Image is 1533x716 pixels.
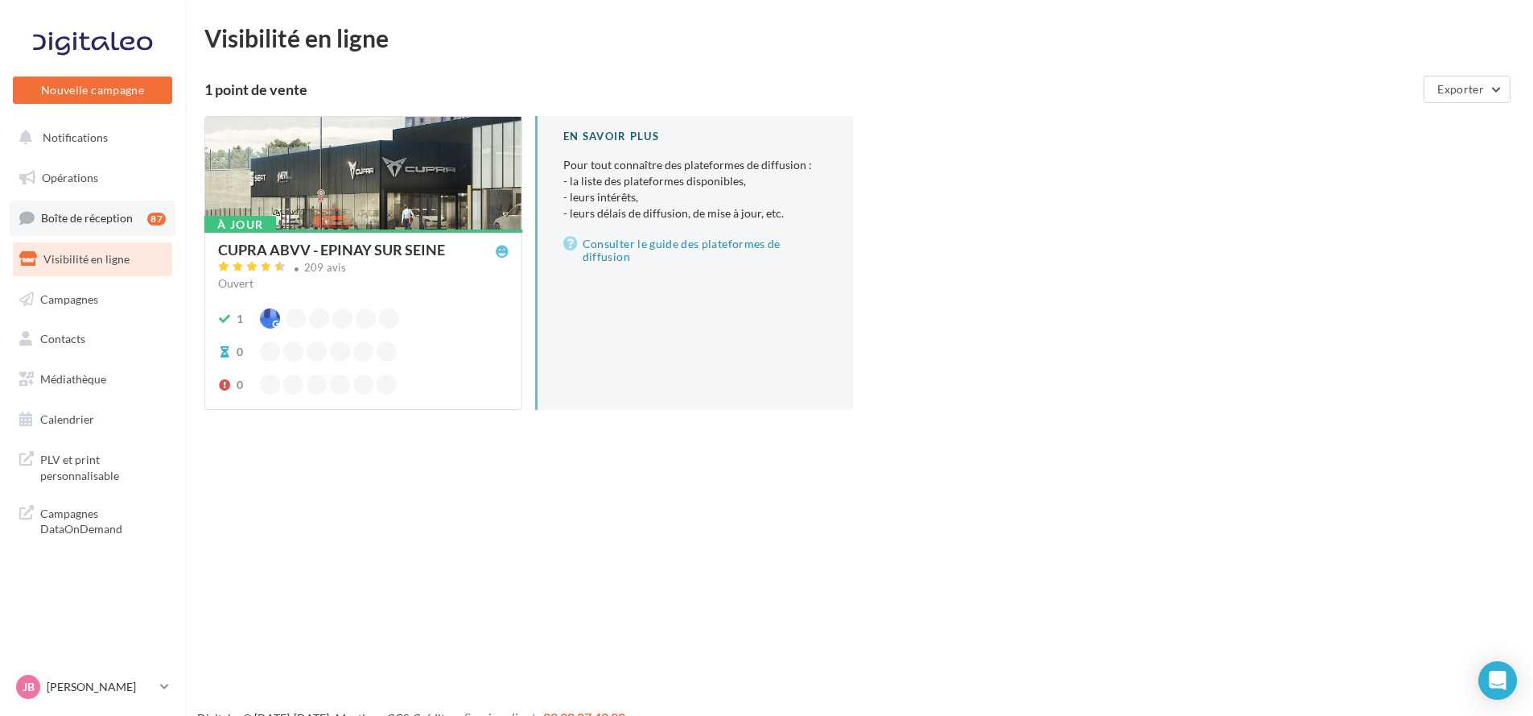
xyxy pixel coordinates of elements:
[237,311,243,327] div: 1
[563,173,827,189] li: - la liste des plateformes disponibles,
[563,205,827,221] li: - leurs délais de diffusion, de mise à jour, etc.
[43,252,130,266] span: Visibilité en ligne
[304,263,347,273] div: 209 avis
[47,679,154,695] p: [PERSON_NAME]
[40,372,106,386] span: Médiathèque
[41,211,133,225] span: Boîte de réception
[563,189,827,205] li: - leurs intérêts,
[10,242,175,276] a: Visibilité en ligne
[218,242,445,257] div: CUPRA ABVV - EPINAY SUR SEINE
[10,201,175,235] a: Boîte de réception87
[218,276,253,290] span: Ouvert
[237,344,243,360] div: 0
[10,161,175,195] a: Opérations
[10,121,169,155] button: Notifications
[10,403,175,437] a: Calendrier
[563,129,827,144] div: En savoir plus
[1437,82,1484,96] span: Exporter
[563,157,827,221] p: Pour tout connaître des plateformes de diffusion :
[13,77,172,104] button: Nouvelle campagne
[10,283,175,317] a: Campagnes
[204,26,1514,50] div: Visibilité en ligne
[147,213,166,226] div: 87
[40,412,94,426] span: Calendrier
[10,496,175,544] a: Campagnes DataOnDemand
[40,292,98,305] span: Campagnes
[43,130,108,144] span: Notifications
[10,322,175,356] a: Contacts
[1424,76,1510,103] button: Exporter
[13,672,172,702] a: JB [PERSON_NAME]
[10,362,175,396] a: Médiathèque
[40,332,85,346] span: Contacts
[40,503,166,537] span: Campagnes DataOnDemand
[218,259,509,279] a: 209 avis
[204,216,276,234] div: À jour
[204,82,1417,97] div: 1 point de vente
[40,449,166,483] span: PLV et print personnalisable
[10,442,175,490] a: PLV et print personnalisable
[23,679,35,695] span: JB
[1478,661,1517,700] div: Open Intercom Messenger
[42,171,98,184] span: Opérations
[563,234,827,267] a: Consulter le guide des plateformes de diffusion
[237,377,243,393] div: 0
